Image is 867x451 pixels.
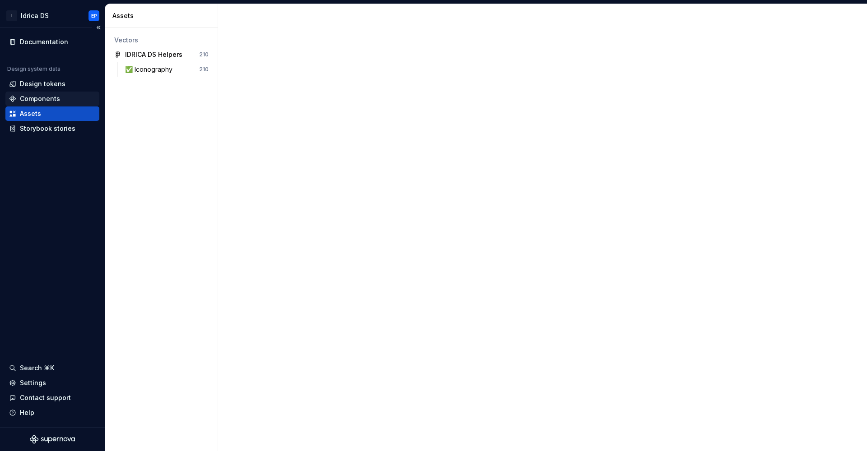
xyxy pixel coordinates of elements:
div: EP [91,12,97,19]
div: 210 [199,51,209,58]
button: IIdrica DSEP [2,6,103,25]
div: IDRICA DS Helpers [125,50,182,59]
a: Storybook stories [5,121,99,136]
div: Design system data [7,65,61,73]
div: I [6,10,17,21]
div: Search ⌘K [20,364,54,373]
a: Components [5,92,99,106]
div: Assets [20,109,41,118]
a: ✅ Iconography210 [121,62,212,77]
div: Vectors [114,36,209,45]
a: Documentation [5,35,99,49]
a: Settings [5,376,99,390]
button: Help [5,405,99,420]
div: Documentation [20,37,68,46]
button: Collapse sidebar [92,21,105,34]
div: Components [20,94,60,103]
button: Search ⌘K [5,361,99,375]
a: Design tokens [5,77,99,91]
div: 210 [199,66,209,73]
button: Contact support [5,391,99,405]
div: Storybook stories [20,124,75,133]
a: Assets [5,106,99,121]
svg: Supernova Logo [30,435,75,444]
div: Contact support [20,393,71,402]
div: Idrica DS [21,11,49,20]
div: Settings [20,378,46,387]
div: Assets [112,11,214,20]
div: Help [20,408,34,417]
div: ✅ Iconography [125,65,176,74]
a: IDRICA DS Helpers210 [111,47,212,62]
div: Design tokens [20,79,65,88]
